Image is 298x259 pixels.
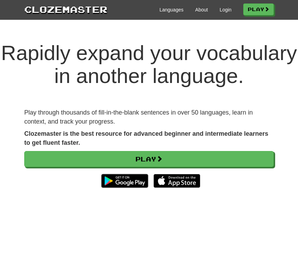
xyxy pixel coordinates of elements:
strong: Clozemaster is the best resource for advanced beginner and intermediate learners to get fluent fa... [24,130,268,146]
a: Languages [159,6,183,13]
a: Play [24,151,274,167]
a: About [195,6,208,13]
a: Play [243,3,274,15]
a: Login [220,6,231,13]
img: Get it on Google Play [98,170,151,191]
p: Play through thousands of fill-in-the-blank sentences in over 50 languages, learn in context, and... [24,108,274,126]
a: Clozemaster [24,3,107,16]
img: Download_on_the_App_Store_Badge_US-UK_135x40-25178aeef6eb6b83b96f5f2d004eda3bffbb37122de64afbaef7... [154,174,200,188]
